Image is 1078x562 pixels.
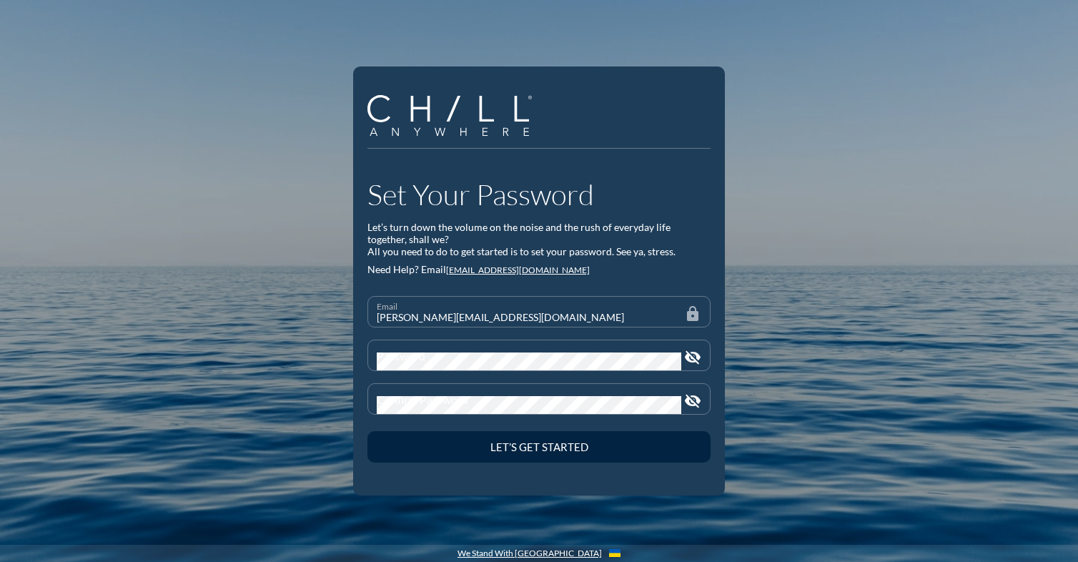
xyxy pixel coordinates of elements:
[446,265,590,275] a: [EMAIL_ADDRESS][DOMAIN_NAME]
[367,431,711,463] button: Let’s Get Started
[684,349,701,366] i: visibility_off
[684,393,701,410] i: visibility_off
[367,222,711,257] div: Let’s turn down the volume on the noise and the rush of everyday life together, shall we? All you...
[367,95,543,138] a: Company Logo
[377,353,681,370] input: Password
[377,396,681,414] input: Confirm Password
[392,440,686,453] div: Let’s Get Started
[367,177,711,212] h1: Set Your Password
[458,548,602,558] a: We Stand With [GEOGRAPHIC_DATA]
[367,95,532,136] img: Company Logo
[367,263,446,275] span: Need Help? Email
[609,549,620,557] img: Flag_of_Ukraine.1aeecd60.svg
